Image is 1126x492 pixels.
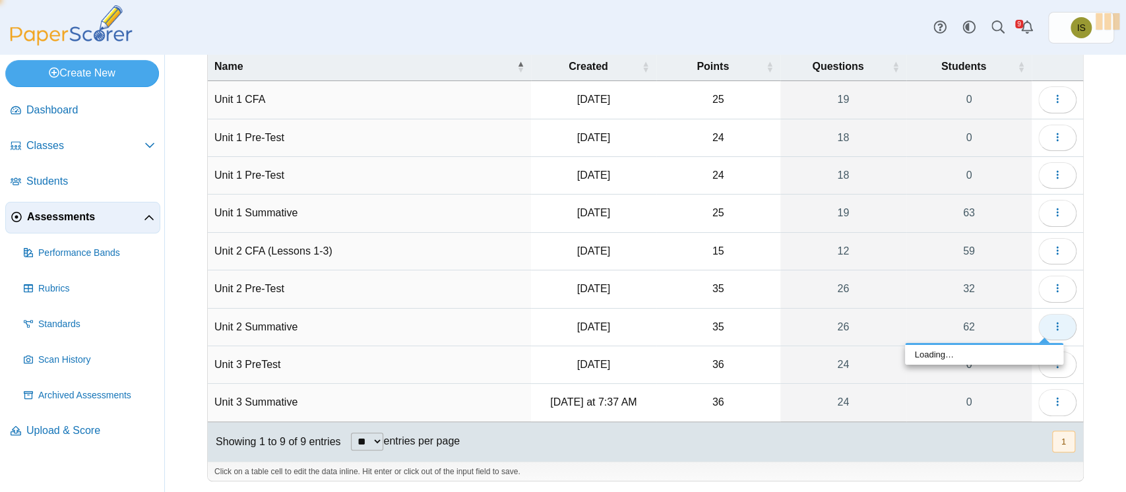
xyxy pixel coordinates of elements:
span: Classes [26,138,144,153]
span: Dashboard [26,103,155,117]
td: Unit 3 PreTest [208,346,531,384]
img: PaperScorer [5,5,137,46]
span: Scan History [38,354,155,367]
a: Isaiah Sexton [1048,12,1114,44]
td: 36 [656,346,780,384]
span: Rubrics [38,282,155,295]
a: Alerts [1013,13,1042,42]
time: Sep 30, 2025 at 7:42 AM [577,321,610,332]
td: 35 [656,309,780,346]
td: 24 [656,119,780,157]
span: Students [26,174,155,189]
div: Click on a table cell to edit the data inline. Hit enter or click out of the input field to save. [208,462,1083,481]
a: 24 [780,346,906,383]
nav: pagination [1051,431,1075,452]
a: 62 [906,309,1032,346]
td: 25 [656,81,780,119]
td: Unit 2 CFA (Lessons 1-3) [208,233,531,270]
td: Unit 1 Pre-Test [208,119,531,157]
a: 19 [780,195,906,231]
label: entries per page [383,435,460,446]
span: Points [663,59,763,74]
td: 25 [656,195,780,232]
time: Oct 15, 2025 at 7:37 AM [550,396,637,408]
span: Students : Activate to sort [1017,60,1025,73]
a: 63 [906,195,1032,231]
span: Upload & Score [26,423,155,438]
td: Unit 1 Summative [208,195,531,232]
td: Unit 2 Summative [208,309,531,346]
time: Sep 15, 2025 at 7:38 AM [577,169,610,181]
a: 26 [780,270,906,307]
div: Showing 1 to 9 of 9 entries [208,422,340,462]
a: 0 [906,81,1032,118]
span: Created [538,59,639,74]
time: Sep 15, 2025 at 7:57 AM [577,283,610,294]
div: Loading… [905,345,1063,365]
a: Dashboard [5,95,160,127]
time: Sep 12, 2025 at 10:15 AM [577,207,610,218]
time: Oct 1, 2025 at 7:46 AM [577,359,610,370]
td: Unit 1 CFA [208,81,531,119]
a: 18 [780,119,906,156]
td: Unit 2 Pre-Test [208,270,531,308]
a: Performance Bands [18,237,160,269]
a: Standards [18,309,160,340]
a: 24 [780,384,906,421]
a: Classes [5,131,160,162]
span: Students [913,59,1015,74]
a: Students [5,166,160,198]
a: 0 [906,384,1032,421]
button: 1 [1052,431,1075,452]
td: Unit 3 Summative [208,384,531,421]
td: 15 [656,233,780,270]
span: Archived Assessments [38,389,155,402]
td: Unit 1 Pre-Test [208,157,531,195]
a: 19 [780,81,906,118]
a: Create New [5,60,159,86]
span: Questions [787,59,889,74]
a: PaperScorer [5,36,137,47]
td: 35 [656,270,780,308]
span: Isaiah Sexton [1071,17,1092,38]
span: Name [214,59,514,74]
span: Questions : Activate to sort [892,60,900,73]
a: Assessments [5,202,160,233]
a: 18 [780,157,906,194]
td: 36 [656,384,780,421]
a: Archived Assessments [18,380,160,412]
span: Points : Activate to sort [766,60,774,73]
span: Name : Activate to invert sorting [516,60,524,73]
a: Rubrics [18,273,160,305]
a: 0 [906,119,1032,156]
a: 12 [780,233,906,270]
span: Standards [38,318,155,331]
time: Sep 12, 2025 at 10:15 AM [577,132,610,143]
span: Performance Bands [38,247,155,260]
span: Isaiah Sexton [1077,23,1085,32]
a: Upload & Score [5,415,160,447]
a: 59 [906,233,1032,270]
span: Created : Activate to sort [642,60,650,73]
a: 0 [906,157,1032,194]
time: Sep 23, 2025 at 7:46 AM [577,245,610,257]
a: Scan History [18,344,160,376]
a: 32 [906,270,1032,307]
a: 26 [780,309,906,346]
time: Sep 12, 2025 at 10:15 AM [577,94,610,105]
span: Assessments [27,210,144,224]
td: 24 [656,157,780,195]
